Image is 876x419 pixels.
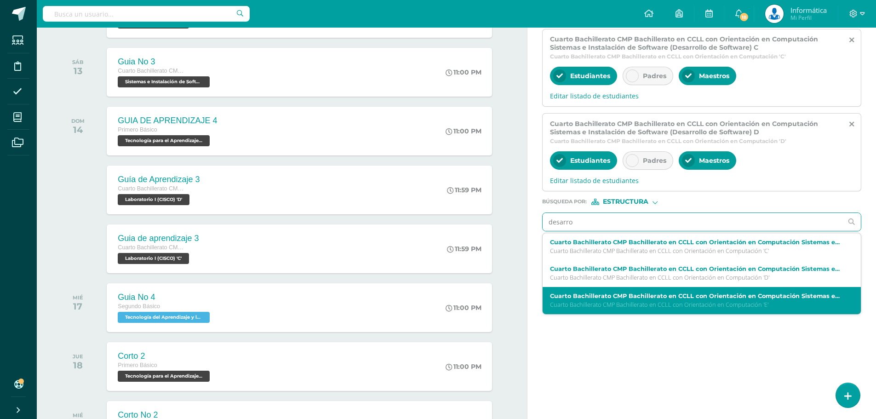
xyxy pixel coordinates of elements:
span: Estudiantes [570,156,610,165]
div: GUIA DE APRENDIZAJE 4 [118,116,217,126]
span: Tecnología para el Aprendizaje y la Comunicación (Informática) 'E' [118,371,210,382]
span: Padres [643,156,666,165]
p: Cuarto Bachillerato CMP Bachillerato en CCLL con Orientación en Computación 'D' [550,274,840,281]
span: Cuarto Bachillerato CMP Bachillerato en CCLL con Orientación en Computación 'D' [550,138,786,144]
div: 18 [73,360,83,371]
div: 11:00 PM [446,362,481,371]
span: Segundo Básico [118,303,160,310]
span: Cuarto Bachillerato CMP Bachillerato en CCLL con Orientación en Computación Sistemas e Instalació... [550,120,842,136]
span: Laboratorio I (CISCO) 'C' [118,253,189,264]
div: MIÉ [73,294,83,301]
span: Tecnología del Aprendizaje y la Comunicación (Informática) 'B' [118,312,210,323]
label: Cuarto Bachillerato CMP Bachillerato en CCLL con Orientación en Computación Sistemas e Instalació... [550,293,840,299]
span: Cuarto Bachillerato CMP Bachillerato en CCLL con Orientación en Computación [118,68,187,74]
span: Informática [790,6,827,15]
div: Corto 2 [118,351,212,361]
span: Sistemas e Instalación de Software (Desarrollo de Software) 'D' [118,76,210,87]
span: Padres [643,72,666,80]
div: Guía de Aprendizaje 3 [118,175,200,184]
div: [object Object] [591,199,660,205]
span: Maestros [699,72,729,80]
span: Cuarto Bachillerato CMP Bachillerato en CCLL con Orientación en Computación Sistemas e Instalació... [550,35,842,52]
p: Cuarto Bachillerato CMP Bachillerato en CCLL con Orientación en Computación 'E' [550,301,840,309]
span: Maestros [699,156,729,165]
span: Búsqueda por : [542,199,587,204]
div: JUE [73,353,83,360]
div: 11:00 PM [446,127,481,135]
div: 14 [71,124,85,135]
img: da59f6ea21f93948affb263ca1346426.png [765,5,784,23]
span: Cuarto Bachillerato CMP Bachillerato en CCLL con Orientación en Computación 'C' [550,53,786,60]
input: Busca un usuario... [43,6,250,22]
span: Editar listado de estudiantes [550,176,853,185]
input: Ej. Primero primaria [543,213,842,231]
div: Guia No 3 [118,57,212,67]
div: DOM [71,118,85,124]
span: Laboratorio I (CISCO) 'D' [118,194,189,205]
label: Cuarto Bachillerato CMP Bachillerato en CCLL con Orientación en Computación Sistemas e Instalació... [550,239,840,246]
div: SÁB [72,59,84,65]
label: Cuarto Bachillerato CMP Bachillerato en CCLL con Orientación en Computación Sistemas e Instalació... [550,265,840,272]
span: 18 [739,12,749,22]
span: Mi Perfil [790,14,827,22]
div: 11:00 PM [446,304,481,312]
div: MIÉ [72,412,83,419]
div: 13 [72,65,84,76]
span: Cuarto Bachillerato CMP Bachillerato en CCLL con Orientación en Computación [118,244,187,251]
div: 17 [73,301,83,312]
span: Estructura [603,199,648,204]
span: Tecnología para el Aprendizaje y la Comunicación (Informática) 'A' [118,135,210,146]
span: Primero Básico [118,362,157,368]
span: Estudiantes [570,72,610,80]
span: Editar listado de estudiantes [550,92,853,100]
div: 11:59 PM [447,186,481,194]
span: Primero Básico [118,126,157,133]
div: Guia de aprendizaje 3 [118,234,199,243]
span: Cuarto Bachillerato CMP Bachillerato en CCLL con Orientación en Computación [118,185,187,192]
p: Cuarto Bachillerato CMP Bachillerato en CCLL con Orientación en Computación 'C' [550,247,840,255]
div: Guia No 4 [118,293,212,302]
div: 11:59 PM [447,245,481,253]
div: 11:00 PM [446,68,481,76]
